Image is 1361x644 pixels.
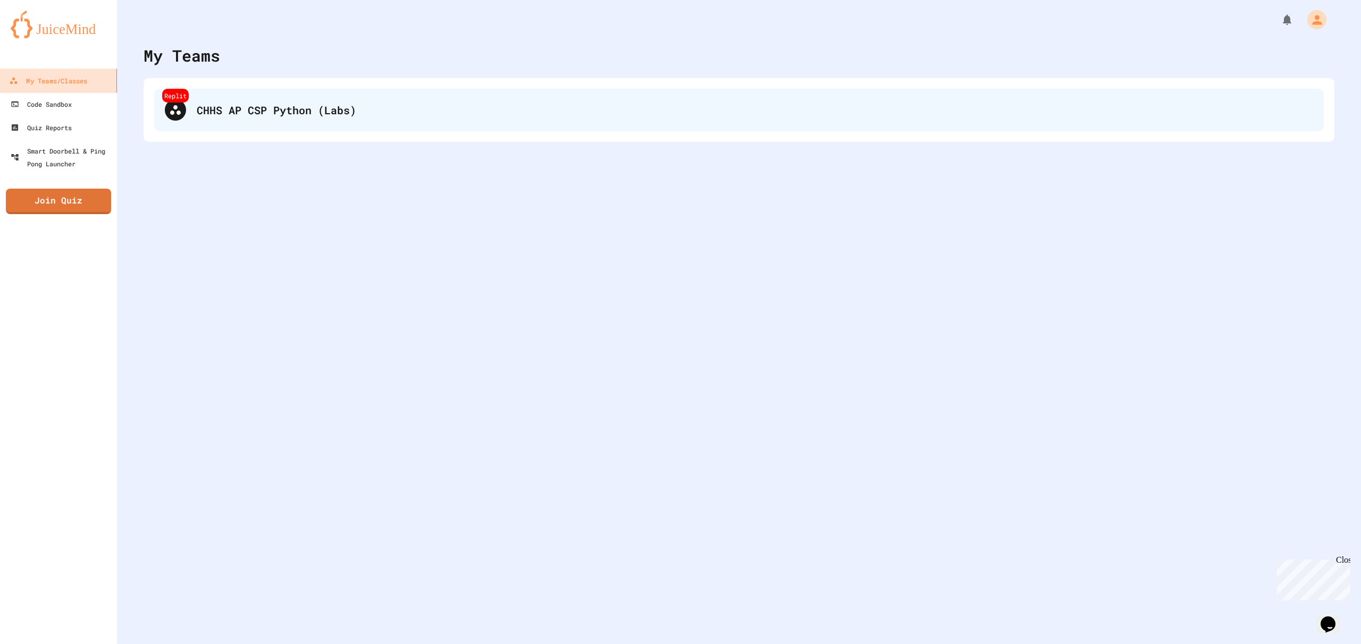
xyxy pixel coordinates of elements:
[11,98,72,111] div: Code Sandbox
[11,121,72,134] div: Quiz Reports
[6,189,111,214] a: Join Quiz
[1316,601,1350,633] iframe: chat widget
[4,4,73,67] div: Chat with us now!Close
[1273,555,1350,600] iframe: chat widget
[9,74,87,88] div: My Teams/Classes
[144,44,220,67] div: My Teams
[11,145,113,170] div: Smart Doorbell & Ping Pong Launcher
[197,102,1313,118] div: CHHS AP CSP Python (Labs)
[1261,11,1296,29] div: My Notifications
[154,89,1324,131] div: ReplitCHHS AP CSP Python (Labs)
[162,89,189,103] div: Replit
[1296,7,1329,32] div: My Account
[11,11,106,38] img: logo-orange.svg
